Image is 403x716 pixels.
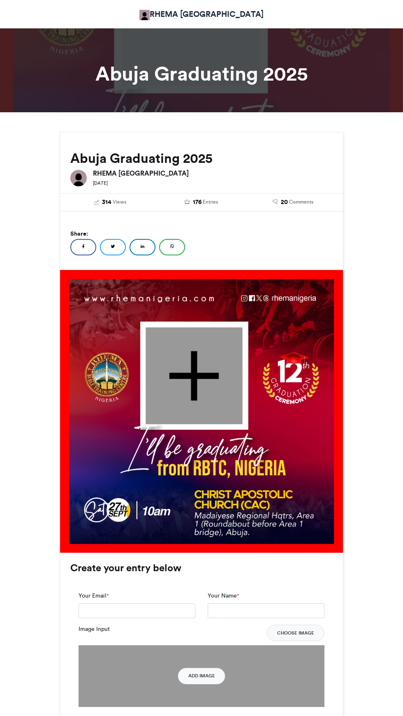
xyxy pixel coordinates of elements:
[289,198,313,206] span: Comments
[60,64,343,83] h1: Abuja Graduating 2025
[70,198,150,207] a: 314 Views
[253,198,333,207] a: 20 Comments
[70,563,333,573] h3: Create your entry below
[93,180,108,186] small: [DATE]
[70,170,87,186] img: RHEMA NIGERIA
[102,198,111,207] span: 314
[93,170,333,176] h6: RHEMA [GEOGRAPHIC_DATA]
[70,151,333,166] h2: Abuja Graduating 2025
[203,198,218,206] span: Entries
[60,270,343,553] img: Background
[178,668,225,684] button: Add Image
[267,625,324,641] button: Choose Image
[113,198,126,206] span: Views
[79,591,109,600] label: Your Email
[79,625,110,633] label: Image Input
[281,198,288,207] span: 20
[208,591,239,600] label: Your Name
[70,228,333,239] h5: Share:
[162,198,241,207] a: 176 Entries
[193,198,201,207] span: 176
[139,10,150,20] img: RHEMA NIGERIA
[139,8,264,20] a: RHEMA [GEOGRAPHIC_DATA]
